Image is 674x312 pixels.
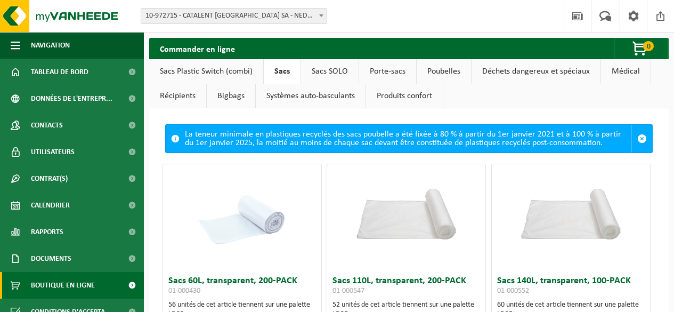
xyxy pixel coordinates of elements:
[614,38,668,59] button: 0
[264,59,301,84] a: Sacs
[168,287,200,295] span: 01-000430
[149,84,206,108] a: Récipients
[301,59,359,84] a: Sacs SOLO
[601,59,651,84] a: Médical
[31,165,68,192] span: Contrat(s)
[332,287,364,295] span: 01-000547
[189,164,295,271] img: 01-000430
[207,84,255,108] a: Bigbags
[149,59,263,84] a: Sacs Plastic Switch (combi)
[141,9,327,23] span: 10-972715 - CATALENT BELGIUM SA - NEDER-OVER-HEEMBEEK
[497,287,529,295] span: 01-000552
[256,84,366,108] a: Systèmes auto-basculants
[332,276,480,298] h3: Sacs 110L, transparent, 200-PACK
[31,32,70,59] span: Navigation
[31,59,88,85] span: Tableau de bord
[327,164,485,244] img: 01-000547
[417,59,471,84] a: Poubelles
[359,59,416,84] a: Porte-sacs
[31,219,63,245] span: Rapports
[31,272,95,299] span: Boutique en ligne
[185,125,631,153] div: La teneur minimale en plastiques recyclés des sacs poubelle a été fixée à 80 % à partir du 1er ja...
[31,139,75,165] span: Utilisateurs
[643,41,654,51] span: 0
[168,276,316,298] h3: Sacs 60L, transparent, 200-PACK
[472,59,600,84] a: Déchets dangereux et spéciaux
[31,192,70,219] span: Calendrier
[31,85,112,112] span: Données de l'entrepr...
[149,38,246,59] h2: Commander en ligne
[31,112,63,139] span: Contacts
[492,164,650,244] img: 01-000552
[631,125,652,153] a: Sluit melding
[31,245,71,272] span: Documents
[497,276,645,298] h3: Sacs 140L, transparent, 100-PACK
[366,84,443,108] a: Produits confort
[141,8,327,24] span: 10-972715 - CATALENT BELGIUM SA - NEDER-OVER-HEEMBEEK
